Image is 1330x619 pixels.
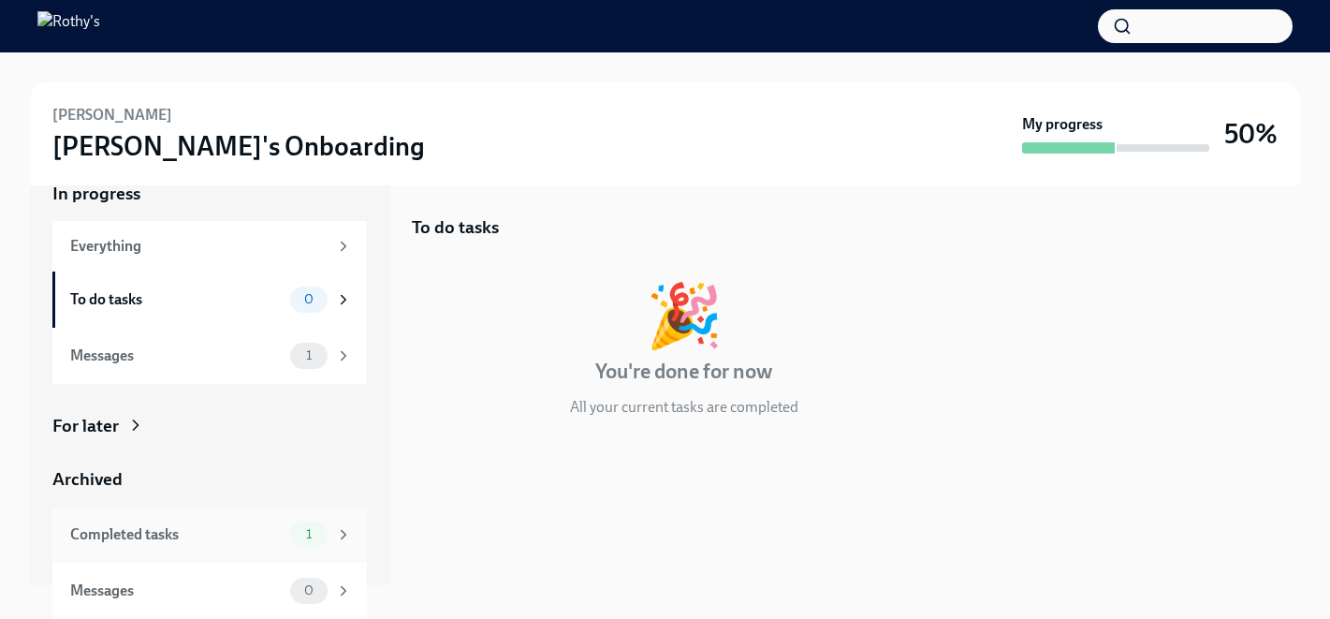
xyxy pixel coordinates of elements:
[70,346,283,366] div: Messages
[70,236,328,257] div: Everything
[52,182,367,206] a: In progress
[52,328,367,384] a: Messages1
[70,289,283,310] div: To do tasks
[595,358,772,386] h4: You're done for now
[52,467,367,492] a: Archived
[295,527,323,541] span: 1
[293,583,325,597] span: 0
[70,524,283,545] div: Completed tasks
[52,414,367,438] a: For later
[52,272,367,328] a: To do tasks0
[52,221,367,272] a: Everything
[412,215,499,240] h5: To do tasks
[1224,117,1278,151] h3: 50%
[293,292,325,306] span: 0
[1022,114,1103,135] strong: My progress
[37,11,100,41] img: Rothy's
[52,105,172,125] h6: [PERSON_NAME]
[646,285,723,346] div: 🎉
[70,581,283,601] div: Messages
[570,397,798,418] p: All your current tasks are completed
[52,414,119,438] div: For later
[295,348,323,362] span: 1
[52,563,367,619] a: Messages0
[52,129,425,163] h3: [PERSON_NAME]'s Onboarding
[52,507,367,563] a: Completed tasks1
